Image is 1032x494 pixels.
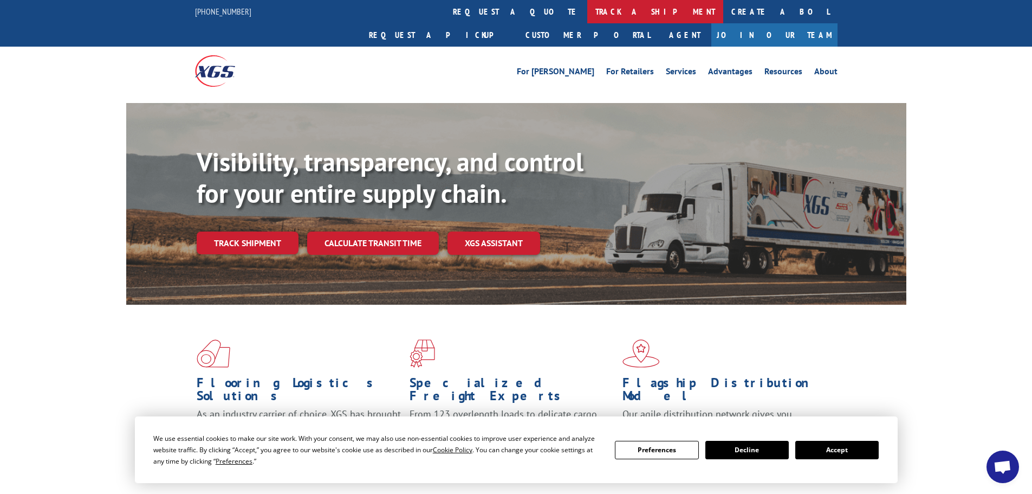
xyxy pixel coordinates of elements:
[307,232,439,255] a: Calculate transit time
[135,416,898,483] div: Cookie Consent Prompt
[764,67,802,79] a: Resources
[195,6,251,17] a: [PHONE_NUMBER]
[410,408,614,456] p: From 123 overlength loads to delicate cargo, our experienced staff knows the best way to move you...
[197,376,401,408] h1: Flooring Logistics Solutions
[622,339,660,368] img: xgs-icon-flagship-distribution-model-red
[666,67,696,79] a: Services
[517,23,658,47] a: Customer Portal
[197,232,298,254] a: Track shipment
[658,23,711,47] a: Agent
[708,67,752,79] a: Advantages
[153,433,602,467] div: We use essential cookies to make our site work. With your consent, we may also use non-essential ...
[814,67,838,79] a: About
[197,339,230,368] img: xgs-icon-total-supply-chain-intelligence-red
[517,67,594,79] a: For [PERSON_NAME]
[361,23,517,47] a: Request a pickup
[711,23,838,47] a: Join Our Team
[197,145,583,210] b: Visibility, transparency, and control for your entire supply chain.
[622,376,827,408] h1: Flagship Distribution Model
[986,451,1019,483] a: Open chat
[606,67,654,79] a: For Retailers
[795,441,879,459] button: Accept
[197,408,401,446] span: As an industry carrier of choice, XGS has brought innovation and dedication to flooring logistics...
[410,376,614,408] h1: Specialized Freight Experts
[447,232,540,255] a: XGS ASSISTANT
[622,408,822,433] span: Our agile distribution network gives you nationwide inventory management on demand.
[615,441,698,459] button: Preferences
[705,441,789,459] button: Decline
[410,339,435,368] img: xgs-icon-focused-on-flooring-red
[433,445,472,454] span: Cookie Policy
[216,457,252,466] span: Preferences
